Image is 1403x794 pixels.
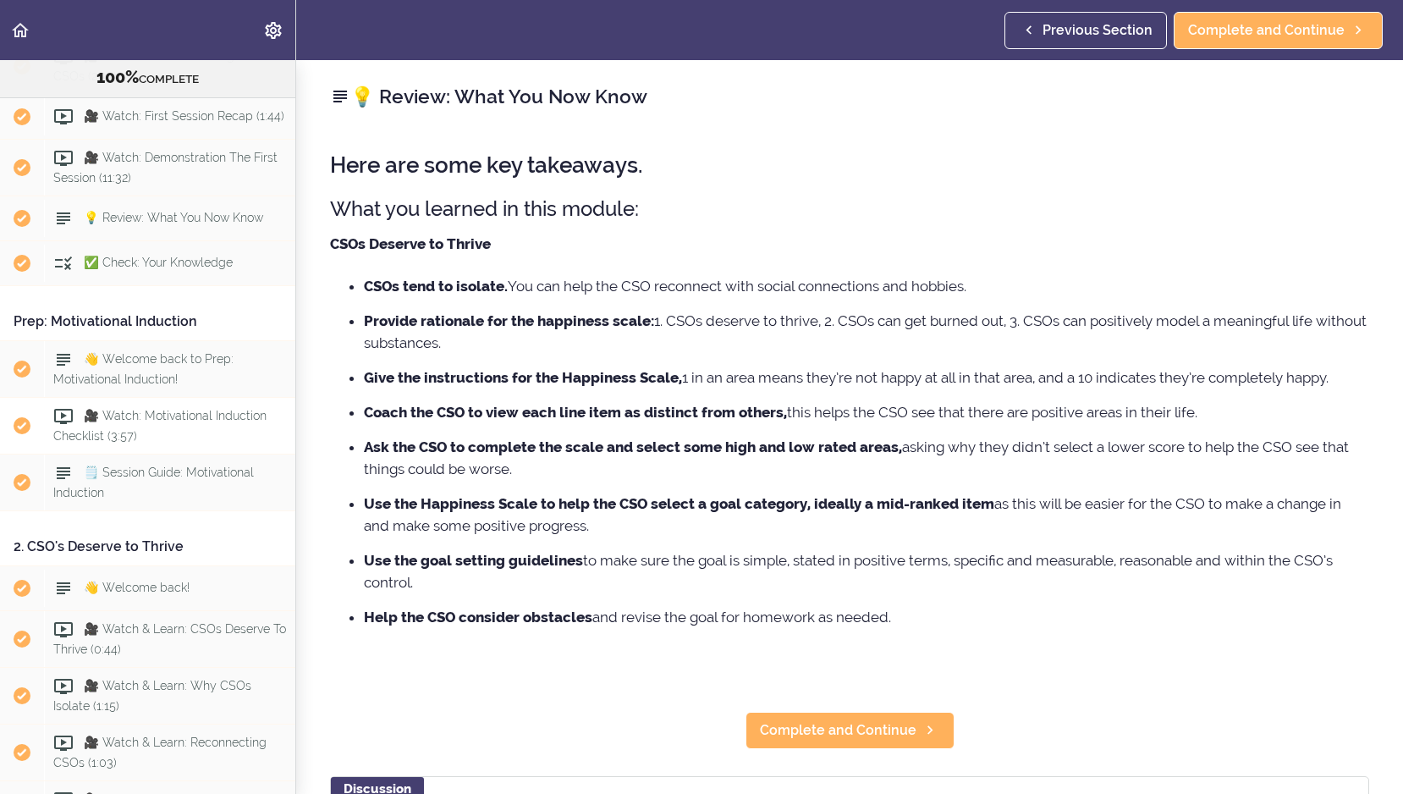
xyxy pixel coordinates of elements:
[330,195,1369,223] h3: What you learned in this module:
[330,235,491,252] strong: CSOs Deserve to Thrive
[364,312,654,329] strong: Provide rationale for the happiness scale:
[364,493,1369,537] li: as this will be easier for the CSO to make a change in and make some positive progress.
[1004,12,1167,49] a: Previous Section
[364,401,1369,423] li: this helps the CSO see that there are positive areas in their life.
[53,409,267,442] span: 🎥 Watch: Motivational Induction Checklist (3:57)
[364,367,1369,389] li: 1 in an area means they’re not happy at all in that area, and a 10 indicates they’re completely h...
[96,67,139,87] span: 100%
[364,275,1369,297] li: You can help the CSO reconnect with social connections and hobbies.
[364,549,1369,593] li: to make sure the goal is simple, stated in positive terms, specific and measurable, reasonable an...
[84,109,284,123] span: 🎥 Watch: First Session Recap (1:44)
[21,67,274,89] div: COMPLETE
[53,466,254,499] span: 🗒️ Session Guide: Motivational Induction
[53,352,234,385] span: 👋 Welcome back to Prep: Motivational Induction!
[84,211,263,224] span: 💡 Review: What You Now Know
[760,720,916,741] span: Complete and Continue
[364,404,787,421] strong: Coach the CSO to view each line item as distinct from others,
[364,310,1369,354] li: 1. CSOs deserve to thrive, 2. CSOs can get burned out, 3. CSOs can positively model a meaningful ...
[364,606,1369,628] li: and revise the goal for homework as needed.
[746,712,955,749] a: Complete and Continue
[53,736,267,769] span: 🎥 Watch & Learn: Reconnecting CSOs (1:03)
[364,609,592,626] strong: Help the CSO consider obstacles
[53,151,278,184] span: 🎥 Watch: Demonstration The First Session (11:32)
[1188,20,1345,41] span: Complete and Continue
[364,369,682,386] strong: Give the instructions for the Happiness Scale,
[10,20,30,41] svg: Back to course curriculum
[1043,20,1153,41] span: Previous Section
[84,256,233,269] span: ✅ Check: Your Knowledge
[364,278,508,295] strong: CSOs tend to isolate.
[84,581,190,594] span: 👋 Welcome back!
[53,679,251,712] span: 🎥 Watch & Learn: Why CSOs Isolate (1:15)
[263,20,283,41] svg: Settings Menu
[330,82,1369,111] h2: 💡 Review: What You Now Know
[364,436,1369,480] li: asking why they didn’t select a lower score to help the CSO see that things could be worse.
[364,438,902,455] strong: Ask the CSO to complete the scale and select some high and low rated areas,
[364,495,994,512] strong: Use the Happiness Scale to help the CSO select a goal category, ideally a mid-ranked item
[1174,12,1383,49] a: Complete and Continue
[364,552,583,569] strong: Use the goal setting guidelines
[330,153,1369,178] h2: Here are some key takeaways.
[53,622,286,655] span: 🎥 Watch & Learn: CSOs Deserve To Thrive (0:44)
